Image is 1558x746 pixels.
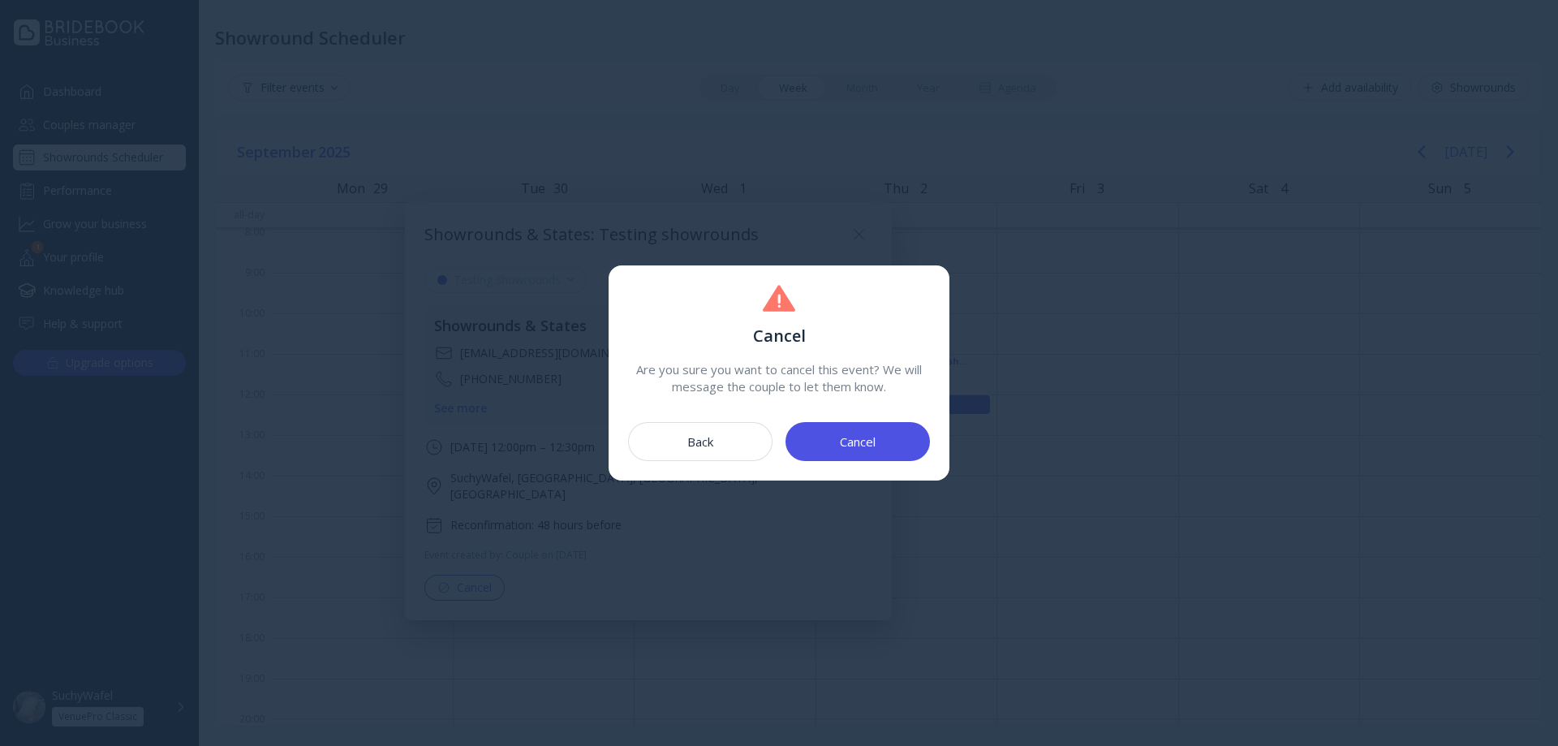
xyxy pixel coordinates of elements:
button: Back [628,422,773,461]
div: Cancel [840,435,876,448]
button: Cancel [785,422,930,461]
div: Cancel [628,325,930,348]
div: Back [687,435,713,448]
div: Are you sure you want to cancel this event? We will message the couple to let them know. [628,361,930,396]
